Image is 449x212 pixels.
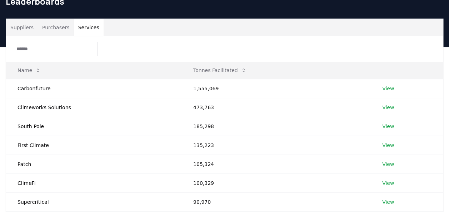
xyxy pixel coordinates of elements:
td: 105,324 [182,155,371,173]
a: View [382,142,394,149]
td: 100,329 [182,173,371,192]
td: First Climate [6,136,182,155]
button: Purchasers [38,19,74,36]
button: Name [12,63,46,77]
td: Climeworks Solutions [6,98,182,117]
a: View [382,85,394,92]
td: Supercritical [6,192,182,211]
button: Services [74,19,104,36]
button: Suppliers [6,19,38,36]
td: 135,223 [182,136,371,155]
td: 90,970 [182,192,371,211]
td: Patch [6,155,182,173]
td: ClimeFi [6,173,182,192]
td: Carbonfuture [6,79,182,98]
a: View [382,180,394,187]
a: View [382,198,394,206]
td: 473,763 [182,98,371,117]
a: View [382,161,394,168]
button: Tonnes Facilitated [188,63,252,77]
td: 1,555,069 [182,79,371,98]
a: View [382,123,394,130]
td: South Pole [6,117,182,136]
a: View [382,104,394,111]
td: 185,298 [182,117,371,136]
